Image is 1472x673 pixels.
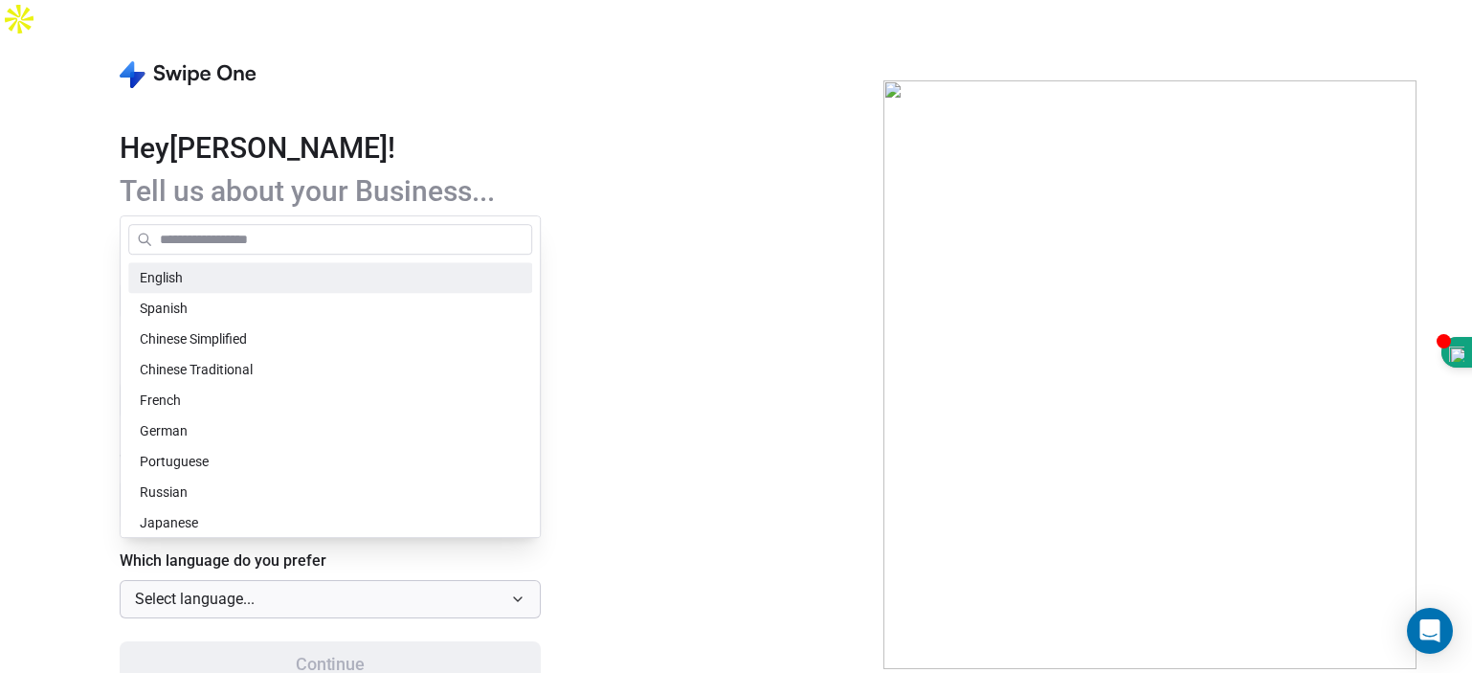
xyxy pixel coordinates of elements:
span: Japanese [140,513,198,533]
span: English [140,268,183,288]
span: Russian [140,482,188,503]
span: Chinese Traditional [140,360,253,380]
span: Chinese Simplified [140,329,247,349]
span: French [140,391,181,411]
span: Portuguese [140,452,209,472]
span: Spanish [140,299,188,319]
span: German [140,421,188,441]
